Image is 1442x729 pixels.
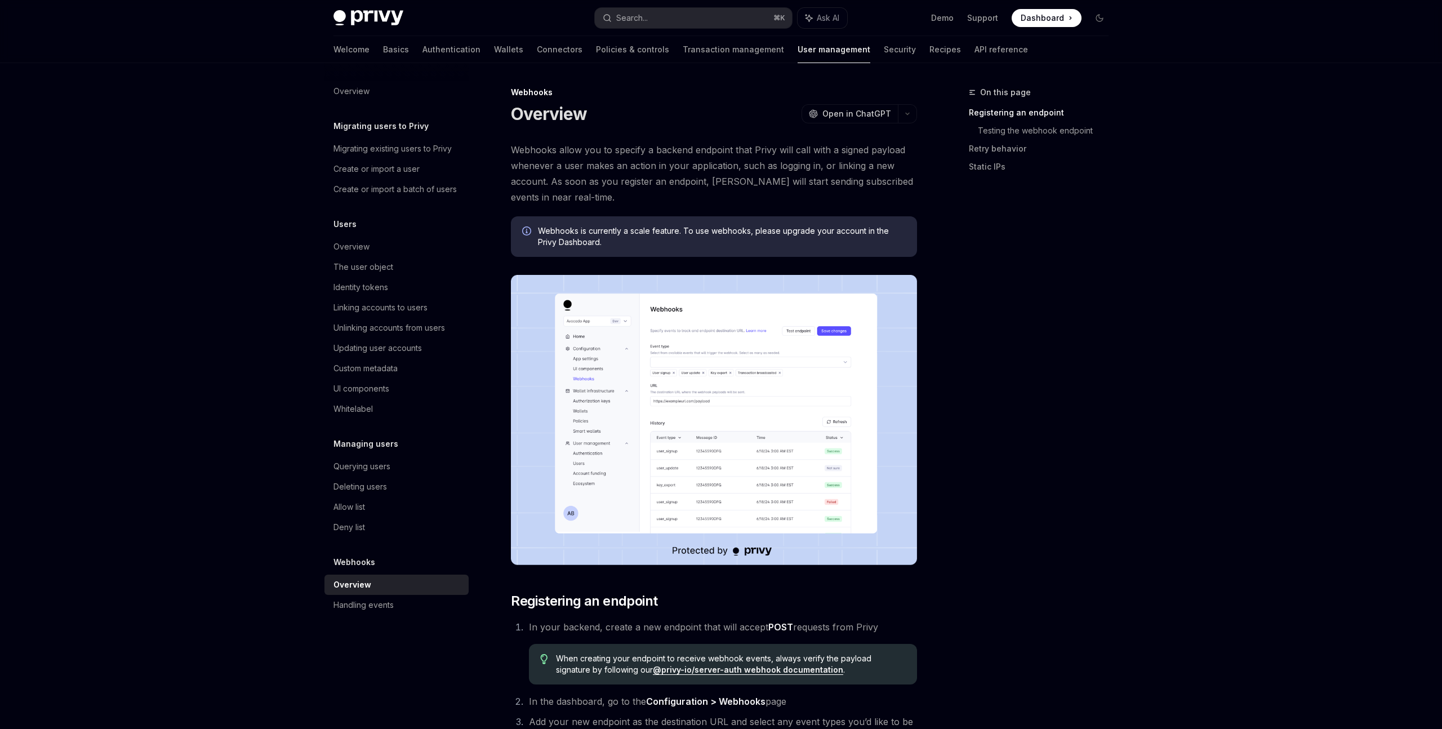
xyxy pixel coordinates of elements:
[969,140,1118,158] a: Retry behavior
[538,225,906,248] span: Webhooks is currently a scale feature. To use webhooks, please upgrade your account in the Privy ...
[967,12,998,24] a: Support
[333,85,370,98] div: Overview
[324,399,469,419] a: Whitelabel
[324,379,469,399] a: UI components
[1021,12,1064,24] span: Dashboard
[596,36,669,63] a: Policies & controls
[511,142,917,205] span: Webhooks allow you to specify a backend endpoint that Privy will call with a signed payload whene...
[333,36,370,63] a: Welcome
[333,555,375,569] h5: Webhooks
[333,142,452,155] div: Migrating existing users to Privy
[931,12,954,24] a: Demo
[929,36,961,63] a: Recipes
[324,257,469,277] a: The user object
[324,575,469,595] a: Overview
[540,654,548,664] svg: Tip
[324,81,469,101] a: Overview
[333,402,373,416] div: Whitelabel
[324,477,469,497] a: Deleting users
[683,36,784,63] a: Transaction management
[324,237,469,257] a: Overview
[333,598,394,612] div: Handling events
[537,36,582,63] a: Connectors
[324,159,469,179] a: Create or import a user
[1012,9,1081,27] a: Dashboard
[333,437,398,451] h5: Managing users
[646,696,765,707] strong: Configuration > Webhooks
[383,36,409,63] a: Basics
[511,275,917,565] img: images/Webhooks.png
[969,158,1118,176] a: Static IPs
[802,104,898,123] button: Open in ChatGPT
[333,260,393,274] div: The user object
[511,87,917,98] div: Webhooks
[333,362,398,375] div: Custom metadata
[333,500,365,514] div: Allow list
[333,521,365,534] div: Deny list
[333,217,357,231] h5: Users
[324,139,469,159] a: Migrating existing users to Privy
[324,358,469,379] a: Custom metadata
[333,578,371,592] div: Overview
[653,665,843,675] a: @privy-io/server-auth webhook documentation
[980,86,1031,99] span: On this page
[595,8,792,28] button: Search...⌘K
[333,281,388,294] div: Identity tokens
[773,14,785,23] span: ⌘ K
[333,240,370,254] div: Overview
[333,382,389,395] div: UI components
[324,595,469,615] a: Handling events
[969,104,1118,122] a: Registering an endpoint
[529,696,786,707] span: In the dashboard, go to the page
[978,122,1118,140] a: Testing the webhook endpoint
[324,497,469,517] a: Allow list
[1091,9,1109,27] button: Toggle dark mode
[333,301,428,314] div: Linking accounts to users
[511,592,657,610] span: Registering an endpoint
[333,10,403,26] img: dark logo
[511,104,587,124] h1: Overview
[974,36,1028,63] a: API reference
[616,11,648,25] div: Search...
[324,517,469,537] a: Deny list
[556,653,906,675] span: When creating your endpoint to receive webhook events, always verify the payload signature by fol...
[333,321,445,335] div: Unlinking accounts from users
[798,8,847,28] button: Ask AI
[333,162,420,176] div: Create or import a user
[884,36,916,63] a: Security
[324,297,469,318] a: Linking accounts to users
[324,456,469,477] a: Querying users
[333,119,429,133] h5: Migrating users to Privy
[494,36,523,63] a: Wallets
[333,460,390,473] div: Querying users
[422,36,480,63] a: Authentication
[798,36,870,63] a: User management
[333,341,422,355] div: Updating user accounts
[324,318,469,338] a: Unlinking accounts from users
[822,108,891,119] span: Open in ChatGPT
[768,621,793,633] strong: POST
[522,226,533,238] svg: Info
[324,338,469,358] a: Updating user accounts
[324,277,469,297] a: Identity tokens
[333,183,457,196] div: Create or import a batch of users
[324,179,469,199] a: Create or import a batch of users
[529,621,878,633] span: In your backend, create a new endpoint that will accept requests from Privy
[817,12,839,24] span: Ask AI
[333,480,387,494] div: Deleting users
